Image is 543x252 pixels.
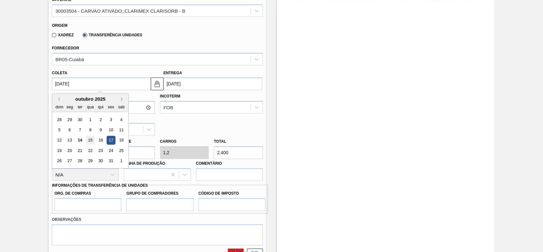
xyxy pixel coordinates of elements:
[52,23,67,28] label: Origem
[55,157,64,165] div: Choose domingo, 26 de outubro de 2025
[107,157,115,165] div: Choose sexta-feira, 31 de outubro de 2025
[196,159,263,168] label: Comentário
[55,8,185,13] div: 30003504 - CARVAO ATIVADO;;CLARIMEX CLARISORB - B
[117,146,126,155] div: Choose sábado, 25 de outubro de 2025
[107,126,115,134] div: Choose sexta-feira, 10 de outubro de 2025
[66,126,74,134] div: Choose segunda-feira, 6 de outubro de 2025
[55,97,60,101] button: Previous Month
[214,139,226,144] label: Total
[55,136,64,145] div: Choose domingo, 12 de outubro de 2025
[164,77,262,90] input: dd/mm/yyyy
[96,146,105,155] div: Choose quinta-feira, 23 de outubro de 2025
[86,136,95,145] div: Choose quarta-feira, 15 de outubro de 2025
[164,71,182,75] label: Entrega
[52,92,155,101] label: Hora Entrega
[76,136,84,145] div: Choose terça-feira, 14 de outubro de 2025
[151,77,164,90] button: locked
[55,115,64,124] div: Choose domingo, 28 de setembro de 2025
[52,183,148,188] label: Informações de Transferência de Unidades
[96,136,105,145] div: Choose quinta-feira, 16 de outubro de 2025
[52,215,263,224] label: Observações
[66,136,74,145] div: Choose segunda-feira, 13 de outubro de 2025
[96,103,105,111] div: qui
[107,136,115,145] div: Choose sexta-feira, 17 de outubro de 2025
[121,97,125,101] button: Next Month
[107,115,115,124] div: Choose sexta-feira, 3 de outubro de 2025
[66,146,74,155] div: Choose segunda-feira, 20 de outubro de 2025
[54,189,121,198] label: Org. de Compras
[86,103,95,111] div: qua
[86,146,95,155] div: Choose quarta-feira, 22 de outubro de 2025
[52,96,129,102] div: outubro 2025
[96,126,105,134] div: Choose quinta-feira, 9 de outubro de 2025
[52,77,150,90] input: dd/mm/yyyy
[117,136,126,145] div: Choose sábado, 18 de outubro de 2025
[117,126,126,134] div: Choose sábado, 11 de outubro de 2025
[107,146,115,155] div: Choose sexta-feira, 24 de outubro de 2025
[96,157,105,165] div: Choose quinta-feira, 30 de outubro de 2025
[160,94,180,98] label: Incoterm
[55,103,64,111] div: dom
[117,103,126,111] div: sab
[126,189,193,198] label: Grupo de Compradores
[76,157,84,165] div: Choose terça-feira, 28 de outubro de 2025
[86,126,95,134] div: Choose quarta-feira, 8 de outubro de 2025
[52,46,79,50] label: Fornecedor
[66,157,74,165] div: Choose segunda-feira, 27 de outubro de 2025
[52,71,67,75] label: Coleta
[107,103,115,111] div: sex
[76,126,84,134] div: Choose terça-feira, 7 de outubro de 2025
[54,114,127,166] div: month 2025-10
[96,115,105,124] div: Choose quinta-feira, 2 de outubro de 2025
[76,146,84,155] div: Choose terça-feira, 21 de outubro de 2025
[86,115,95,124] div: Choose quarta-feira, 1 de outubro de 2025
[124,161,165,166] label: Linha de Produção
[160,139,177,144] label: Carros
[153,80,161,88] img: locked
[117,115,126,124] div: Choose sábado, 4 de outubro de 2025
[55,56,84,62] div: BR05-Cuiabá
[164,105,173,110] div: FOB
[66,115,74,124] div: Choose segunda-feira, 29 de setembro de 2025
[55,146,64,155] div: Choose domingo, 19 de outubro de 2025
[76,115,84,124] div: Choose terça-feira, 30 de setembro de 2025
[83,33,142,37] label: Transferência Unidades
[86,157,95,165] div: Choose quarta-feira, 29 de outubro de 2025
[66,103,74,111] div: seg
[55,126,64,134] div: Choose domingo, 5 de outubro de 2025
[117,157,126,165] div: Choose sábado, 1 de novembro de 2025
[52,33,74,37] label: Xadrez
[76,103,84,111] div: ter
[198,189,265,198] label: Código de Imposto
